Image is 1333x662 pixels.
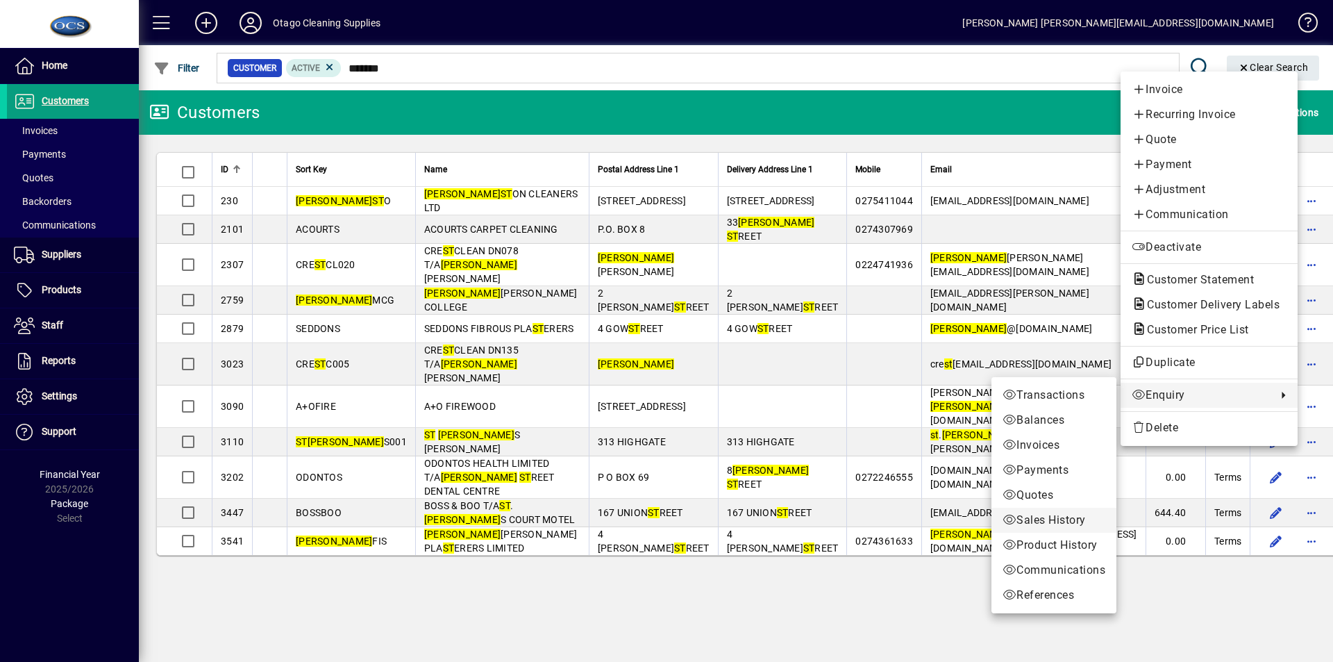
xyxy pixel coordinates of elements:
span: Transactions [1003,387,1105,404]
span: Payments [1003,462,1105,479]
span: Adjustment [1132,181,1286,198]
span: Payment [1132,156,1286,173]
span: Product History [1003,537,1105,554]
span: Enquiry [1132,387,1270,404]
span: Customer Statement [1132,273,1261,286]
span: Delete [1132,420,1286,436]
span: Customer Delivery Labels [1132,298,1286,311]
span: Communications [1003,562,1105,579]
span: Invoice [1132,81,1286,98]
span: Communication [1132,206,1286,223]
span: Customer Price List [1132,323,1256,336]
button: Deactivate customer [1121,235,1298,260]
span: Balances [1003,412,1105,429]
span: Invoices [1003,437,1105,454]
span: Quotes [1003,487,1105,504]
span: Recurring Invoice [1132,106,1286,123]
span: Sales History [1003,512,1105,529]
span: Deactivate [1132,239,1286,256]
span: Duplicate [1132,354,1286,371]
span: References [1003,587,1105,604]
span: Quote [1132,131,1286,148]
